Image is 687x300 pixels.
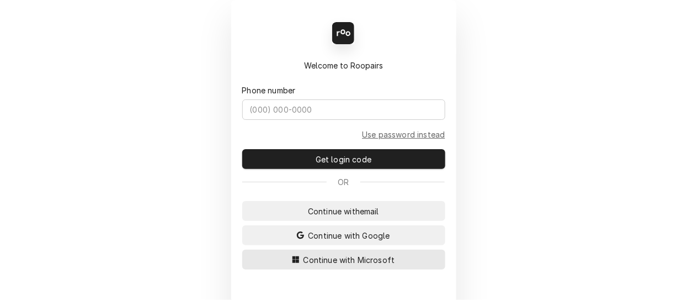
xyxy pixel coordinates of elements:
span: Continue with Microsoft [301,254,397,266]
input: (000) 000-0000 [242,99,445,120]
div: Or [242,176,445,188]
div: Welcome to Roopairs [242,60,445,71]
span: Continue with email [306,206,381,217]
span: Continue with Google [306,230,392,241]
label: Phone number [242,85,296,96]
button: Continue withemail [242,201,445,221]
span: Get login code [313,154,374,165]
button: Continue with Google [242,225,445,245]
a: Go to Phone and password form [362,129,445,140]
button: Continue with Microsoft [242,250,445,270]
button: Get login code [242,149,445,169]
